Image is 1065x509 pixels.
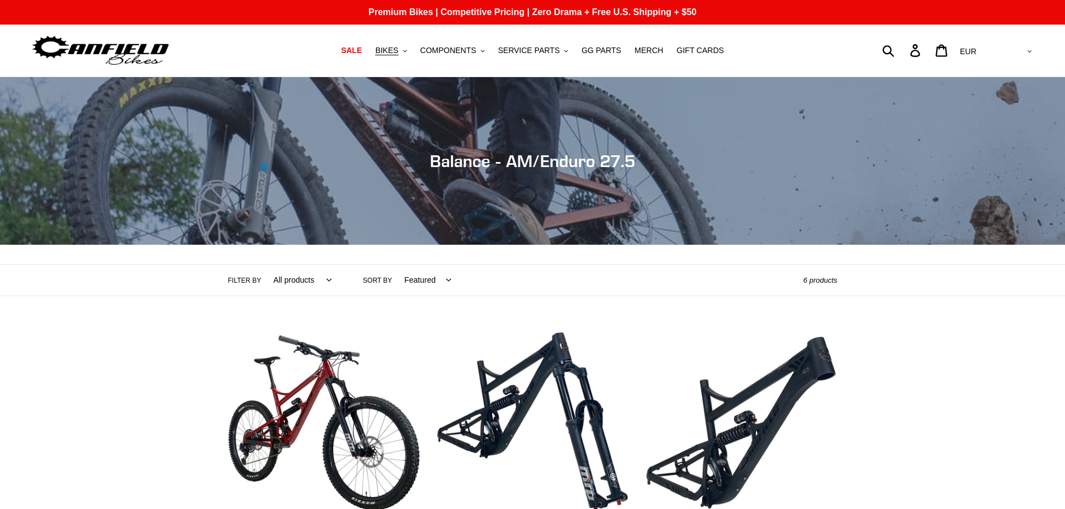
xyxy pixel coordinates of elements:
[676,46,724,55] span: GIFT CARDS
[415,43,490,58] button: COMPONENTS
[375,46,398,55] span: BIKES
[430,151,635,171] span: Balance - AM/Enduro 27.5
[581,46,621,55] span: GG PARTS
[31,33,171,68] img: Canfield Bikes
[341,46,362,55] span: SALE
[498,46,560,55] span: SERVICE PARTS
[635,46,663,55] span: MERCH
[671,43,730,58] a: GIFT CARDS
[420,46,476,55] span: COMPONENTS
[629,43,669,58] a: MERCH
[493,43,574,58] button: SERVICE PARTS
[370,43,412,58] button: BIKES
[335,43,367,58] a: SALE
[803,276,837,284] span: 6 products
[888,38,917,63] input: Search
[363,275,392,286] label: Sort by
[576,43,627,58] a: GG PARTS
[228,275,262,286] label: Filter by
